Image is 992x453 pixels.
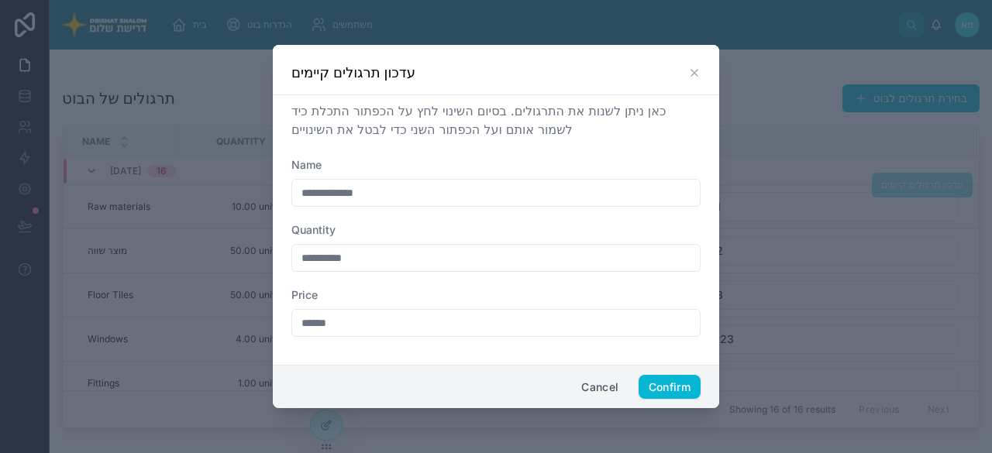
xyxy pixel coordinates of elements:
[291,63,415,82] h3: עדכון תרגולים קיימים
[291,223,336,236] span: Quantity
[291,288,318,301] span: Price
[291,103,666,137] span: כאן ניתן לשנות את התרגולים. בסיום השינוי לחץ על הכפתור התכלת כיד לשמור אותם ועל הכפתור השני כדי ל...
[291,158,322,171] span: Name
[639,375,701,400] button: Confirm
[571,375,629,400] button: Cancel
